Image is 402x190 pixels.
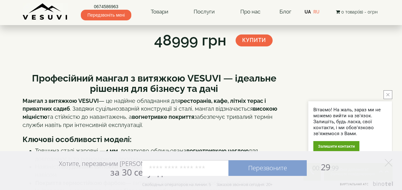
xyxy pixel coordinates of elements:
[23,3,68,20] img: Завод VESUVI
[341,9,378,14] span: 0 товар(ів) - 0грн
[35,147,286,163] li: Товщина сталі жаровні — , додатково облицьована для довговічності та рівномірного прогріву
[313,141,359,151] div: Залишити контакти
[23,98,99,104] strong: Мангал з витяжкою VESUVI
[307,161,339,173] span: 29
[228,160,307,176] a: Перезвоните
[59,160,166,177] div: Хотите, перезвоним [PERSON_NAME]
[81,3,131,10] a: 0674586963
[234,5,267,19] a: Про нас
[154,30,226,51] div: 48999 грн
[336,182,394,190] a: Виртуальная АТС
[110,166,166,178] span: за 30 секунд?
[313,9,320,14] a: RU
[132,113,194,120] strong: вогнетривке покриття
[236,34,273,46] button: Купити
[384,90,392,99] button: close button
[279,8,291,15] a: Блог
[32,73,276,94] b: Професійний мангал з витяжкою VESUVI — ідеальне рішення для бізнесу та дачі
[334,8,379,15] button: 0 товар(ів) - 0грн
[23,135,132,144] b: Ключові особливості моделі:
[144,5,175,19] a: Товари
[312,164,321,172] span: 00:
[330,164,339,172] span: :99
[186,147,249,154] strong: вогнетривкою цеглою
[23,97,286,129] p: — це надійне обладнання для . Завдяки суцільнозварній конструкції зі сталі, мангал відзначається ...
[105,147,118,154] strong: 4 мм
[313,107,387,137] div: Вітаємо! На жаль, зараз ми не можемо вийти на зв'язок. Залишіть, будь ласка, свої контакти, і ми ...
[81,10,131,20] span: Передзвоніть мені
[142,182,273,187] div: Свободных операторов на линии: 5 Заказов звонков сегодня: 20+
[305,9,311,14] a: UA
[187,5,221,19] a: Послуги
